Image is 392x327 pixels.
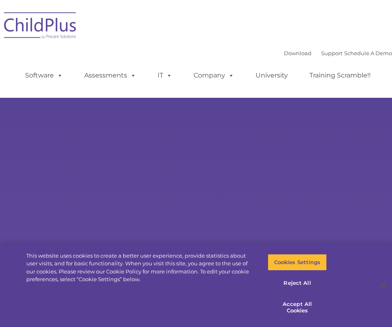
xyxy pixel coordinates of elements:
[149,67,180,84] a: IT
[284,50,392,56] font: |
[284,50,311,56] a: Download
[268,296,326,319] button: Accept All Cookies
[321,50,343,56] a: Support
[17,67,71,84] a: Software
[268,254,326,271] button: Cookies Settings
[185,67,242,84] a: Company
[344,50,392,56] a: Schedule A Demo
[76,67,144,84] a: Assessments
[374,276,392,294] button: Close
[268,275,326,292] button: Reject All
[301,67,379,84] a: Training Scramble!!
[26,252,256,284] div: This website uses cookies to create a better user experience, provide statistics about user visit...
[247,67,296,84] a: University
